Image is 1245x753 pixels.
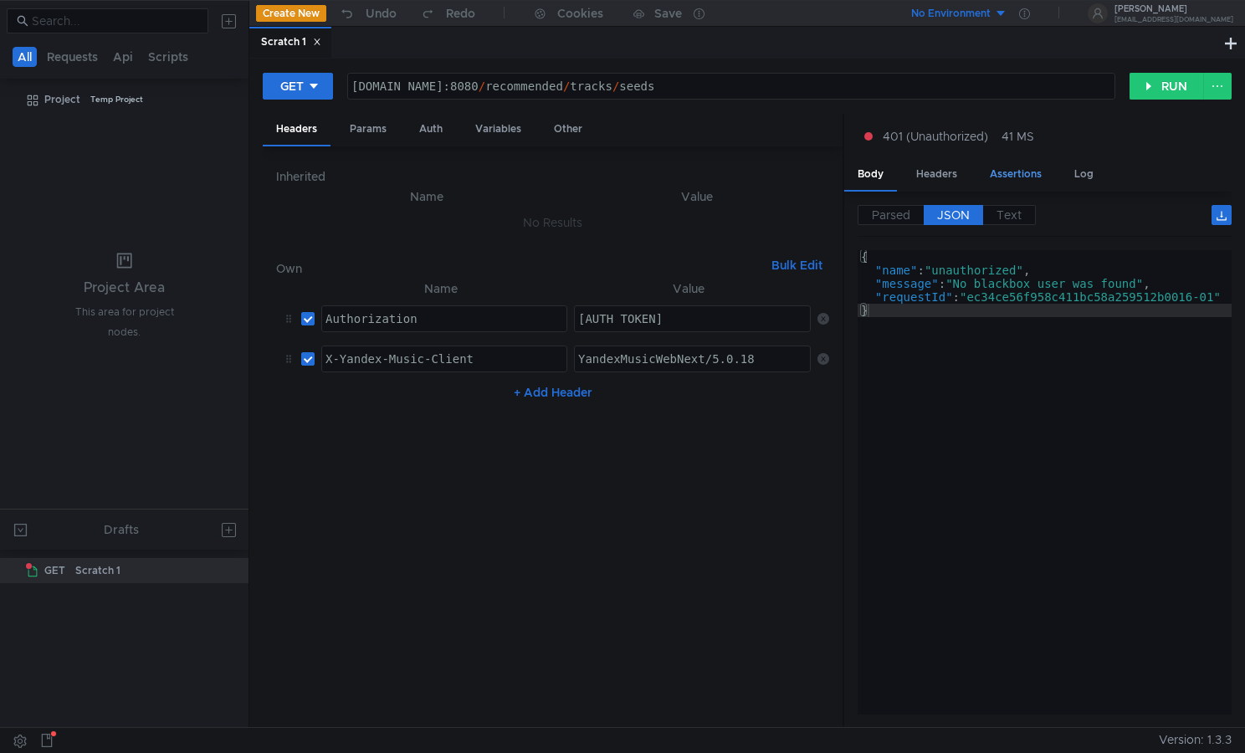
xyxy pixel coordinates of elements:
[280,77,304,95] div: GET
[844,159,897,192] div: Body
[523,215,582,230] nz-embed-empty: No Results
[937,207,970,223] span: JSON
[44,87,80,112] div: Project
[261,33,321,51] div: Scratch 1
[883,127,988,146] span: 401 (Unauthorized)
[408,1,487,26] button: Redo
[872,207,910,223] span: Parsed
[336,114,400,145] div: Params
[75,558,120,583] div: Scratch 1
[315,279,567,299] th: Name
[406,114,456,145] div: Auth
[276,259,764,279] h6: Own
[507,382,599,402] button: + Add Header
[911,6,991,22] div: No Environment
[143,47,193,67] button: Scripts
[446,3,475,23] div: Redo
[42,47,103,67] button: Requests
[462,114,535,145] div: Variables
[263,114,330,146] div: Headers
[263,73,333,100] button: GET
[13,47,37,67] button: All
[997,207,1022,223] span: Text
[104,520,139,540] div: Drafts
[366,3,397,23] div: Undo
[1114,5,1233,13] div: [PERSON_NAME]
[557,3,603,23] div: Cookies
[654,8,682,19] div: Save
[44,558,65,583] span: GET
[1114,17,1233,23] div: [EMAIL_ADDRESS][DOMAIN_NAME]
[256,5,326,22] button: Create New
[289,187,564,207] th: Name
[1130,73,1204,100] button: RUN
[1002,129,1034,144] div: 41 MS
[541,114,596,145] div: Other
[903,159,971,190] div: Headers
[567,279,811,299] th: Value
[1061,159,1107,190] div: Log
[976,159,1055,190] div: Assertions
[765,255,829,275] button: Bulk Edit
[564,187,828,207] th: Value
[1159,728,1232,752] span: Version: 1.3.3
[276,166,828,187] h6: Inherited
[326,1,408,26] button: Undo
[90,87,143,112] div: Temp Project
[108,47,138,67] button: Api
[32,12,198,30] input: Search...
